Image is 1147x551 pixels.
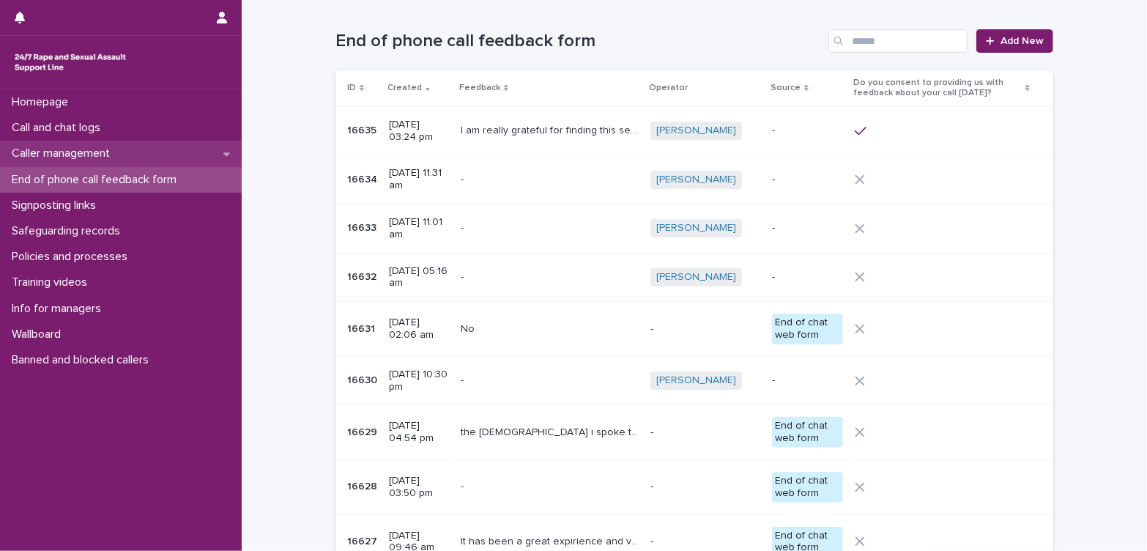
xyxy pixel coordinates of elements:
a: Add New [976,29,1053,53]
p: Call and chat logs [6,121,112,135]
p: [DATE] 11:31 am [389,167,449,192]
p: Info for managers [6,302,113,316]
p: [DATE] 10:30 pm [389,369,449,393]
p: 16627 [347,533,380,548]
p: Homepage [6,95,80,109]
a: [PERSON_NAME] [656,374,736,387]
p: the lady i spoke to, Alison, was very kind nd reassuring, she has left me feeling much better. [461,424,642,439]
p: - [772,374,843,387]
a: [PERSON_NAME] [656,271,736,284]
div: End of chat web form [772,314,843,344]
p: [DATE] 02:06 am [389,317,449,341]
tr: 1663216632 [DATE] 05:16 am-- [PERSON_NAME] - [335,253,1053,302]
div: End of chat web form [772,417,843,448]
tr: 1662816628 [DATE] 03:50 pm-- -End of chat web form [335,459,1053,514]
p: Source [771,80,801,96]
p: - [650,323,760,336]
p: - [650,426,760,439]
p: Training videos [6,275,99,289]
p: - [461,371,467,387]
p: - [650,536,760,548]
p: I am really grateful for finding this service as I am struggling to cope and there is nowhere I c... [461,122,642,137]
input: Search [828,29,968,53]
p: 16631 [347,320,378,336]
div: End of chat web form [772,472,843,503]
tr: 1663016630 [DATE] 10:30 pm-- [PERSON_NAME] - [335,356,1053,405]
a: [PERSON_NAME] [656,174,736,186]
p: 16629 [347,424,380,439]
p: Caller management [6,147,122,160]
p: It has been a great expirience and valuable to chat with someone. Thank you for your help. [461,533,642,548]
p: - [772,271,843,284]
p: 16628 [347,478,380,493]
img: rhQMoQhaT3yELyF149Cw [12,48,129,77]
p: 16633 [347,219,379,234]
p: [DATE] 11:01 am [389,216,449,241]
p: 16635 [347,122,379,137]
span: Add New [1001,36,1044,46]
p: ID [347,80,356,96]
p: - [461,478,467,493]
h1: End of phone call feedback form [335,31,823,52]
p: 16632 [347,268,379,284]
a: [PERSON_NAME] [656,222,736,234]
p: [DATE] 04:54 pm [389,420,449,445]
p: Wallboard [6,328,73,341]
p: Do you consent to providing us with feedback about your call [DATE]? [853,75,1022,102]
p: - [772,125,843,137]
p: No [461,320,478,336]
tr: 1663416634 [DATE] 11:31 am-- [PERSON_NAME] - [335,155,1053,204]
p: - [772,174,843,186]
p: Safeguarding records [6,224,132,238]
p: - [650,481,760,493]
tr: 1663116631 [DATE] 02:06 amNoNo -End of chat web form [335,302,1053,357]
p: [DATE] 03:50 pm [389,475,449,500]
p: Feedback [459,80,500,96]
p: [DATE] 05:16 am [389,265,449,290]
tr: 1663316633 [DATE] 11:01 am-- [PERSON_NAME] - [335,204,1053,253]
p: Signposting links [6,199,108,212]
p: 16630 [347,371,380,387]
p: Created [387,80,422,96]
p: [DATE] 03:24 pm [389,119,449,144]
p: Operator [649,80,688,96]
p: 16634 [347,171,380,186]
a: [PERSON_NAME] [656,125,736,137]
p: - [461,268,467,284]
tr: 1662916629 [DATE] 04:54 pmthe [DEMOGRAPHIC_DATA] i spoke to, [PERSON_NAME], was very kind nd reas... [335,405,1053,460]
p: Banned and blocked callers [6,353,160,367]
p: - [772,222,843,234]
p: - [461,171,467,186]
p: - [461,219,467,234]
p: End of phone call feedback form [6,173,188,187]
p: Policies and processes [6,250,139,264]
tr: 1663516635 [DATE] 03:24 pmI am really grateful for finding this service as I am struggling to cop... [335,106,1053,155]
